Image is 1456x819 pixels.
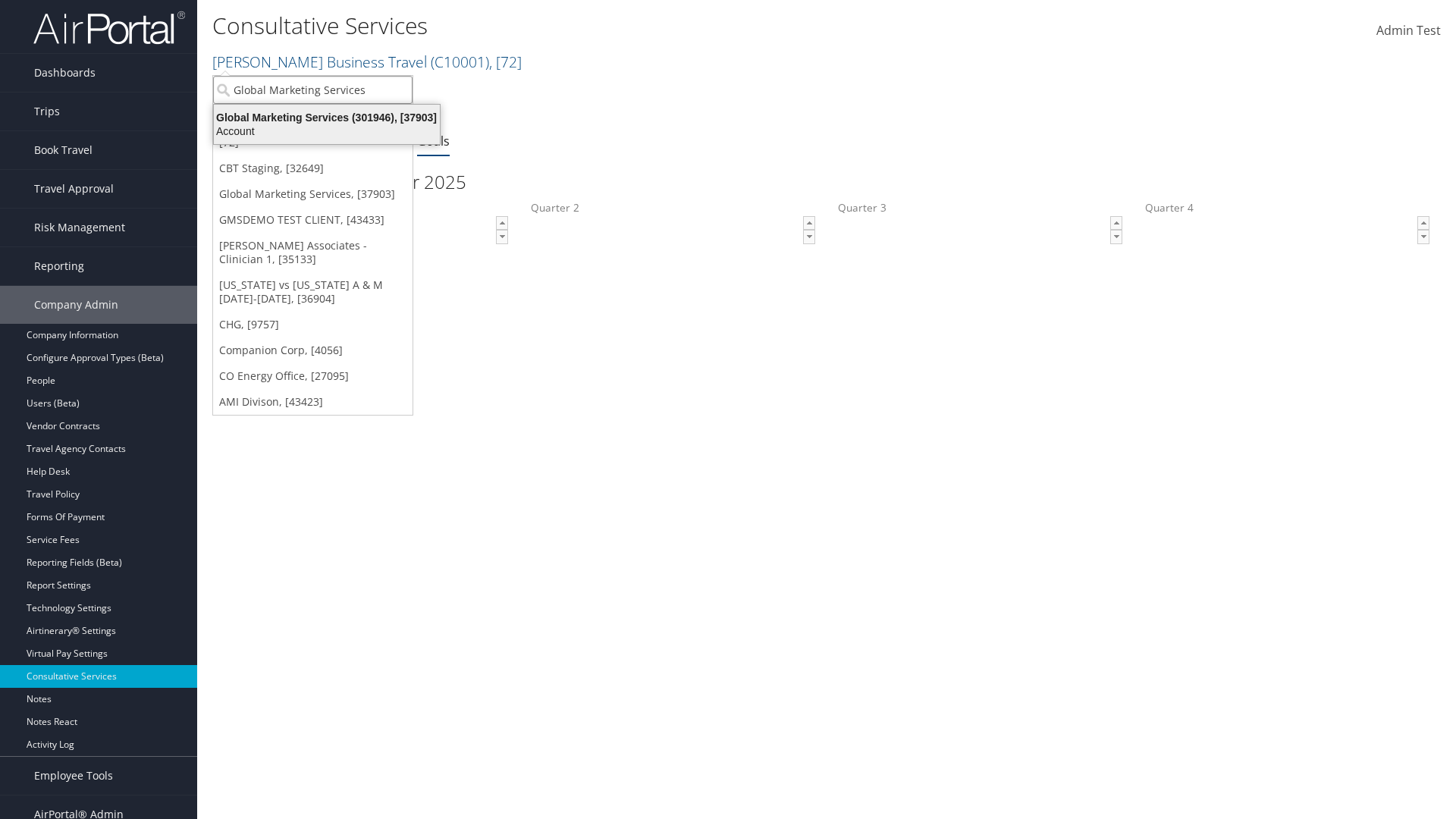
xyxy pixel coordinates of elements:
[804,231,816,243] span: ▼
[1111,217,1123,229] span: ▲
[213,312,413,337] a: CHG, [9757]
[838,200,1122,256] label: Quarter 3
[213,207,413,233] a: GMSDEMO TEST CLIENT, [43433]
[213,363,413,389] a: CO Energy Office, [27095]
[1418,217,1430,229] span: ▲
[213,155,413,181] a: CBT Staging, [32649]
[1417,216,1429,231] a: ▲
[213,337,413,363] a: Companion Corp, [4056]
[1110,216,1122,231] a: ▲
[34,247,84,285] span: Reporting
[431,52,489,72] span: ( C10001 )
[34,286,118,324] span: Company Admin
[212,10,1031,42] h1: Consultative Services
[803,230,815,244] a: ▼
[34,54,96,92] span: Dashboards
[205,111,449,124] div: Global Marketing Services (301946), [37903]
[34,131,93,169] span: Book Travel
[496,230,508,244] a: ▼
[34,209,125,246] span: Risk Management
[213,181,413,207] a: Global Marketing Services, [37903]
[33,10,185,45] img: airportal-logo.png
[1417,230,1429,244] a: ▼
[34,93,60,130] span: Trips
[496,216,508,231] a: ▲
[489,52,522,72] span: , [ 72 ]
[212,52,522,72] a: [PERSON_NAME] Business Travel
[213,76,413,104] input: Search Accounts
[205,124,449,138] div: Account
[497,231,509,243] span: ▼
[803,216,815,231] a: ▲
[224,169,1429,195] h2: Proactive Time Goals for 2025
[213,233,413,272] a: [PERSON_NAME] Associates - Clinician 1, [35133]
[531,200,815,256] label: Quarter 2
[34,757,113,795] span: Employee Tools
[213,272,413,312] a: [US_STATE] vs [US_STATE] A & M [DATE]-[DATE], [36904]
[804,217,816,229] span: ▲
[34,170,114,208] span: Travel Approval
[417,133,450,149] a: Goals
[1110,230,1122,244] a: ▼
[1145,200,1429,256] label: Quarter 4
[1111,231,1123,243] span: ▼
[1376,22,1441,39] span: Admin Test
[213,389,413,415] a: AMI Divison, [43423]
[1418,231,1430,243] span: ▼
[1376,8,1441,55] a: Admin Test
[497,217,509,229] span: ▲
